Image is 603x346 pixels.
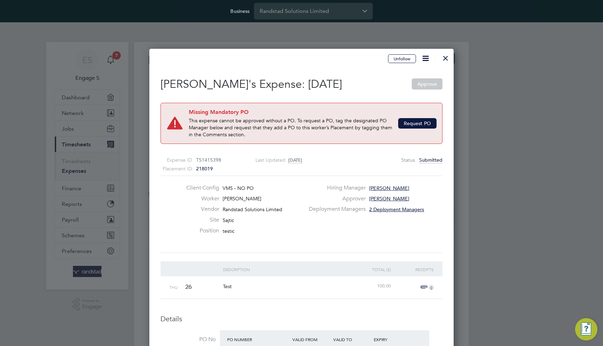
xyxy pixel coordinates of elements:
[181,216,219,224] label: Site
[189,109,393,117] span: Missing Mandatory PO
[350,261,393,277] div: Total (£)
[161,336,216,343] label: PO No
[245,156,285,164] label: Last Updated
[161,77,442,92] h2: [PERSON_NAME]'s Expense:
[388,54,416,63] button: Unfollow
[161,314,442,323] h3: Details
[575,318,597,340] button: Engage Resource Center
[223,206,282,213] span: Randstad Solutions Limited
[429,285,434,290] i: 0
[288,157,302,163] span: [DATE]
[221,261,350,277] div: Description
[152,164,192,173] label: Placement ID
[377,283,391,289] span: 100.00
[181,184,219,192] label: Client Config
[307,195,366,202] label: Approver
[332,333,372,346] div: Valid To
[169,284,178,290] span: Thu
[185,283,192,291] span: 26
[291,333,332,346] div: Valid From
[404,120,431,126] span: Request PO
[223,228,234,234] span: testic
[369,185,409,191] span: [PERSON_NAME]
[412,78,442,90] button: Approve
[196,166,213,172] span: 218019
[189,117,393,138] p: This expense cannot be approved without a PO. To request a PO, tag the designated PO Manager belo...
[401,156,415,164] label: Status
[223,195,261,202] span: [PERSON_NAME]
[152,156,192,164] label: Expense ID
[223,185,254,191] span: VMS - NO PO
[181,227,219,234] label: Position
[223,217,234,223] span: Sajtic
[393,261,435,277] div: Receipts
[230,8,250,14] label: Business
[308,77,342,91] span: [DATE]
[398,118,437,129] button: Request PO
[225,333,291,346] div: PO Number
[181,195,219,202] label: Worker
[369,195,409,202] span: [PERSON_NAME]
[181,206,219,213] label: Vendor
[419,157,442,163] span: Submitted
[307,184,366,192] label: Hiring Manager
[372,333,413,346] div: Expiry
[307,206,366,213] label: Deployment Managers
[369,206,424,213] span: 2 Deployment Managers
[196,157,221,163] span: TS1415398
[223,283,232,290] span: Test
